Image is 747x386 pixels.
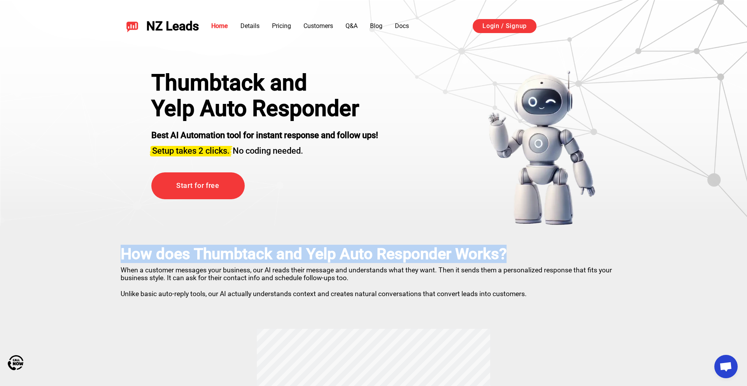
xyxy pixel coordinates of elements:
[8,355,23,370] img: Call Now
[151,141,378,157] h3: No coding needed.
[151,172,245,199] a: Start for free
[211,22,228,30] a: Home
[395,22,409,30] a: Docs
[487,70,596,226] img: yelp bot
[151,130,378,140] strong: Best AI Automation tool for instant response and follow ups!
[151,96,378,121] h1: Yelp Auto Responder
[146,19,199,33] span: NZ Leads
[714,355,738,378] a: Open chat
[544,18,631,35] iframe: Sign in with Google Button
[272,22,291,30] a: Pricing
[240,22,260,30] a: Details
[345,22,358,30] a: Q&A
[121,263,626,298] p: When a customer messages your business, our AI reads their message and understands what they want...
[370,22,382,30] a: Blog
[303,22,333,30] a: Customers
[151,70,378,96] div: Thumbtack and
[473,19,537,33] a: Login / Signup
[126,20,139,32] img: NZ Leads logo
[121,245,626,263] h2: How does Thumbtack and Yelp Auto Responder Works?
[152,146,230,156] span: Setup takes 2 clicks.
